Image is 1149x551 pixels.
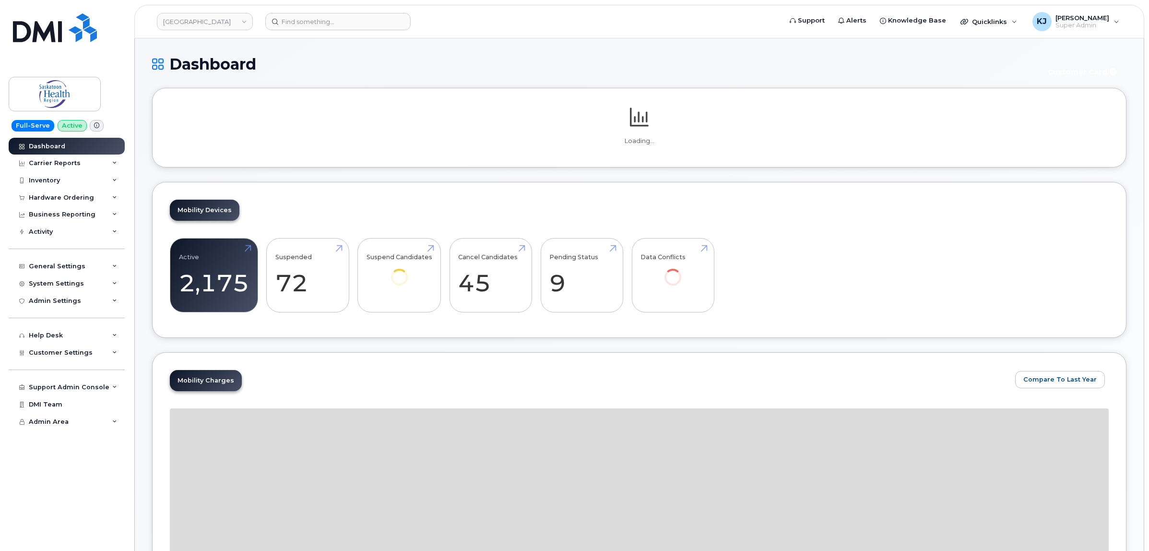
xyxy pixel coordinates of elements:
[170,370,242,391] a: Mobility Charges
[549,244,614,307] a: Pending Status 9
[1023,375,1097,384] span: Compare To Last Year
[170,200,239,221] a: Mobility Devices
[1015,371,1105,388] button: Compare To Last Year
[179,244,249,307] a: Active 2,175
[275,244,340,307] a: Suspended 72
[152,56,1035,72] h1: Dashboard
[367,244,432,299] a: Suspend Candidates
[458,244,523,307] a: Cancel Candidates 45
[1040,63,1126,80] button: Customer Card
[170,137,1109,145] p: Loading...
[640,244,705,299] a: Data Conflicts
